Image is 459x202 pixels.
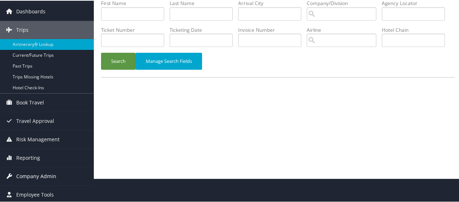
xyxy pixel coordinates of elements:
label: Ticketing Date [170,26,238,33]
label: Airline [307,26,382,33]
span: Risk Management [16,130,60,148]
span: Reporting [16,148,40,166]
label: Ticket Number [101,26,170,33]
button: Manage Search Fields [136,52,202,69]
span: Company Admin [16,167,56,185]
span: Dashboards [16,2,45,20]
span: Trips [16,20,29,38]
span: Travel Approval [16,111,54,129]
label: Invoice Number [238,26,307,33]
span: Book Travel [16,93,44,111]
label: Hotel Chain [382,26,450,33]
button: Search [101,52,136,69]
